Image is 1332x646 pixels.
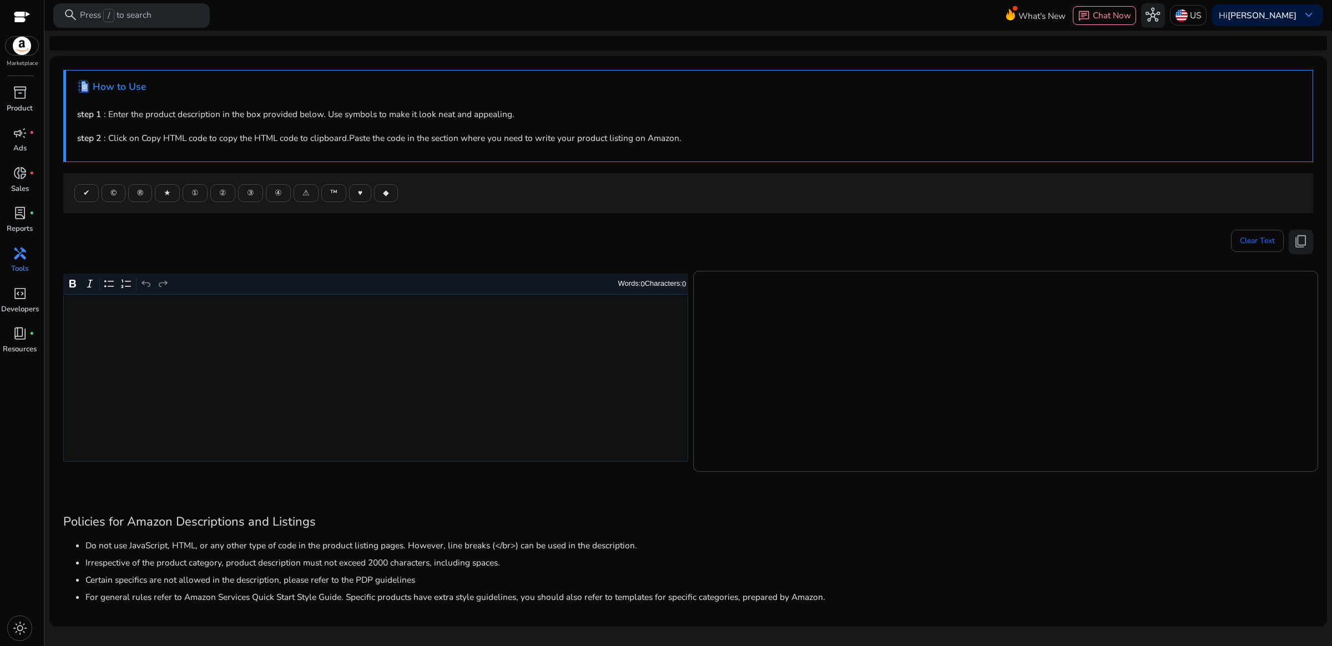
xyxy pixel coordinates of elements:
p: Sales [11,184,29,195]
span: Clear Text [1240,230,1275,252]
button: ♥ [349,184,371,202]
li: Irrespective of the product category, product description must not exceed 2000 characters, includ... [85,556,1313,569]
li: Certain specifics are not allowed in the description, please refer to the PDP guidelines [85,573,1313,586]
button: ™ [321,184,346,202]
button: ✔ [74,184,99,202]
p: : Enter the product description in the box provided below. Use symbols to make it look neat and a... [77,108,1301,120]
p: US [1190,6,1201,25]
span: chat [1078,10,1090,22]
img: us.svg [1175,9,1188,22]
span: ④ [275,187,282,199]
span: ① [191,187,199,199]
span: ♥ [358,187,362,199]
span: donut_small [13,166,27,180]
b: [PERSON_NAME] [1228,9,1296,21]
div: Words: Characters: [618,277,687,291]
p: Developers [1,304,39,315]
h3: Policies for Amazon Descriptions and Listings [63,514,1313,529]
label: 0 [682,280,686,288]
button: ® [128,184,152,202]
h4: How to Use [93,81,146,93]
div: Editor toolbar [63,274,688,295]
span: fiber_manual_record [29,331,34,336]
span: ② [219,187,226,199]
p: Resources [3,344,37,355]
span: lab_profile [13,206,27,220]
span: handyman [13,246,27,261]
button: hub [1141,3,1165,28]
span: © [110,187,117,199]
span: ★ [164,187,171,199]
p: Product [7,103,33,114]
button: © [102,184,125,202]
button: chatChat Now [1073,6,1136,25]
span: What's New [1018,6,1066,26]
span: inventory_2 [13,85,27,100]
span: ◆ [383,187,389,199]
button: ③ [238,184,263,202]
p: : Click on Copy HTML code to copy the HTML code to clipboard.Paste the code in the section where ... [77,132,1301,144]
span: ⚠ [302,187,310,199]
img: amazon.svg [6,37,39,55]
li: Do not use JavaScript, HTML, or any other type of code in the product listing pages. However, lin... [85,539,1313,552]
span: code_blocks [13,286,27,301]
span: / [103,9,114,22]
button: ★ [155,184,180,202]
b: step 2 [77,132,101,144]
span: ™ [330,187,337,199]
span: Chat Now [1093,9,1131,21]
span: fiber_manual_record [29,130,34,135]
span: fiber_manual_record [29,211,34,216]
button: ⚠ [294,184,319,202]
button: ① [183,184,208,202]
span: light_mode [13,621,27,635]
button: ② [210,184,235,202]
p: Reports [7,224,33,235]
span: hub [1146,8,1160,22]
span: ✔ [83,187,90,199]
span: keyboard_arrow_down [1301,8,1316,22]
p: Press to search [80,9,152,22]
b: step 1 [77,108,101,120]
p: Marketplace [7,59,38,68]
button: Clear Text [1231,230,1284,252]
span: ③ [247,187,254,199]
button: ◆ [374,184,398,202]
span: fiber_manual_record [29,171,34,176]
span: campaign [13,126,27,140]
p: Ads [13,143,27,154]
button: ④ [266,184,291,202]
span: book_4 [13,326,27,341]
p: Hi [1219,11,1296,19]
div: Rich Text Editor. Editing area: main. Press Alt+0 for help. [63,294,688,462]
span: search [63,8,78,22]
span: ® [137,187,143,199]
li: For general rules refer to Amazon Services Quick Start Style Guide. Specific products have extra ... [85,591,1313,603]
label: 0 [640,280,644,288]
p: Tools [11,264,28,275]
